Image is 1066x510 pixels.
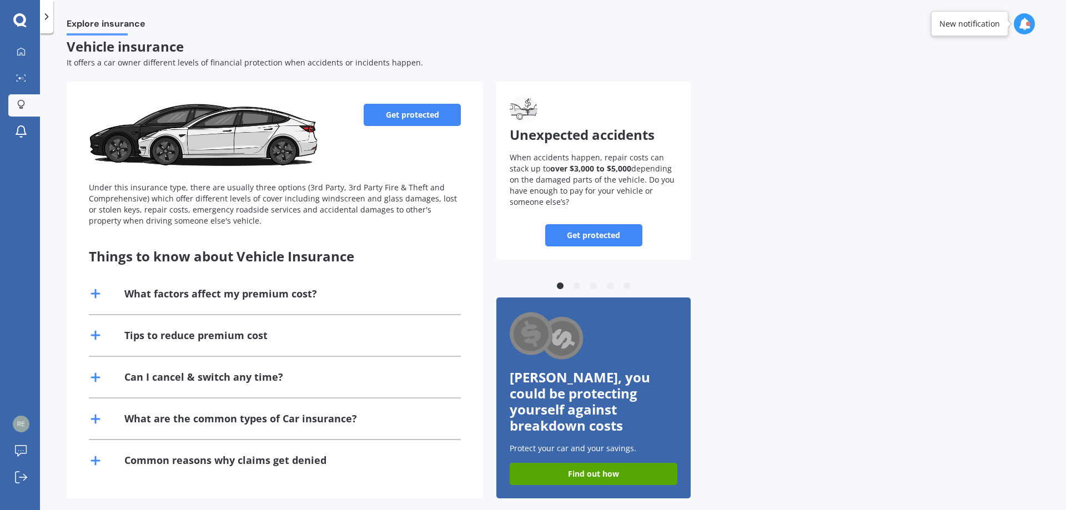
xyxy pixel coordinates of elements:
[67,37,184,55] span: Vehicle insurance
[510,152,677,208] p: When accidents happen, repair costs can stack up to depending on the damaged parts of the vehicle...
[588,281,599,292] button: 3
[124,287,317,301] div: What factors affect my premium cost?
[89,182,461,226] div: Under this insurance type, there are usually three options (3rd Party, 3rd Party Fire & Theft and...
[124,453,326,467] div: Common reasons why claims get denied
[550,163,631,174] b: over $3,000 to $5,000
[364,104,461,126] a: Get protected
[510,311,585,362] img: Cashback
[555,281,566,292] button: 1
[510,443,677,454] p: Protect your car and your savings.
[67,18,145,33] span: Explore insurance
[621,281,632,292] button: 5
[510,463,677,485] a: Find out how
[510,368,650,434] span: [PERSON_NAME], you could be protecting yourself against breakdown costs
[571,281,582,292] button: 2
[605,281,616,292] button: 4
[510,125,655,144] span: Unexpected accidents
[89,247,354,265] span: Things to know about Vehicle Insurance
[13,416,29,432] img: 7ecdd130ccc96cce985fa5f090be0a57
[124,412,357,426] div: What are the common types of Car insurance?
[124,329,268,342] div: Tips to reduce premium cost
[89,104,317,170] img: Vehicle insurance
[510,95,537,123] img: Unexpected accidents
[939,18,1000,29] div: New notification
[124,370,283,384] div: Can I cancel & switch any time?
[545,224,642,246] a: Get protected
[67,57,423,68] span: It offers a car owner different levels of financial protection when accidents or incidents happen.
